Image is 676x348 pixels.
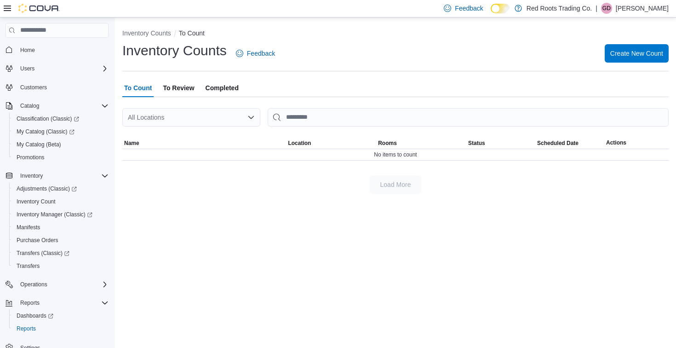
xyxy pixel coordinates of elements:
[2,43,112,57] button: Home
[206,79,239,97] span: Completed
[468,139,485,147] span: Status
[17,224,40,231] span: Manifests
[13,126,109,137] span: My Catalog (Classic)
[13,222,109,233] span: Manifests
[18,4,60,13] img: Cova
[13,183,109,194] span: Adjustments (Classic)
[455,4,483,13] span: Feedback
[17,262,40,270] span: Transfers
[9,125,112,138] a: My Catalog (Classic)
[179,29,205,37] button: To Count
[17,63,109,74] span: Users
[13,235,109,246] span: Purchase Orders
[17,82,51,93] a: Customers
[268,108,669,127] input: This is a search bar. After typing your query, hit enter to filter the results lower in the page.
[20,281,47,288] span: Operations
[2,81,112,94] button: Customers
[17,100,109,111] span: Catalog
[9,247,112,260] a: Transfers (Classic)
[9,138,112,151] button: My Catalog (Beta)
[20,102,39,110] span: Catalog
[13,152,109,163] span: Promotions
[9,208,112,221] a: Inventory Manager (Classic)
[17,170,109,181] span: Inventory
[9,221,112,234] button: Manifests
[17,297,109,308] span: Reports
[610,49,663,58] span: Create New Count
[17,312,53,319] span: Dashboards
[20,65,34,72] span: Users
[13,209,96,220] a: Inventory Manager (Classic)
[602,3,611,14] span: GD
[13,126,78,137] a: My Catalog (Classic)
[13,248,73,259] a: Transfers (Classic)
[13,323,109,334] span: Reports
[20,84,47,91] span: Customers
[17,141,61,148] span: My Catalog (Beta)
[17,100,43,111] button: Catalog
[17,81,109,93] span: Customers
[376,138,466,149] button: Rooms
[9,234,112,247] button: Purchase Orders
[247,114,255,121] button: Open list of options
[466,138,535,149] button: Status
[20,46,35,54] span: Home
[124,139,139,147] span: Name
[122,138,286,149] button: Name
[232,44,279,63] a: Feedback
[122,41,227,60] h1: Inventory Counts
[13,196,59,207] a: Inventory Count
[378,139,397,147] span: Rooms
[9,195,112,208] button: Inventory Count
[13,209,109,220] span: Inventory Manager (Classic)
[2,62,112,75] button: Users
[17,115,79,122] span: Classification (Classic)
[13,183,80,194] a: Adjustments (Classic)
[13,235,62,246] a: Purchase Orders
[13,248,109,259] span: Transfers (Classic)
[9,112,112,125] a: Classification (Classic)
[122,29,669,40] nav: An example of EuiBreadcrumbs
[247,49,275,58] span: Feedback
[13,113,109,124] span: Classification (Classic)
[17,128,74,135] span: My Catalog (Classic)
[9,260,112,273] button: Transfers
[13,261,43,272] a: Transfers
[17,249,69,257] span: Transfers (Classic)
[286,138,376,149] button: Location
[13,310,109,321] span: Dashboards
[17,198,56,205] span: Inventory Count
[491,4,510,13] input: Dark Mode
[13,323,40,334] a: Reports
[596,3,597,14] p: |
[9,151,112,164] button: Promotions
[17,44,109,56] span: Home
[17,237,58,244] span: Purchase Orders
[605,44,669,63] button: Create New Count
[13,113,83,124] a: Classification (Classic)
[17,63,38,74] button: Users
[17,170,46,181] button: Inventory
[13,196,109,207] span: Inventory Count
[527,3,592,14] p: Red Roots Trading Co.
[616,3,669,14] p: [PERSON_NAME]
[17,325,36,332] span: Reports
[163,79,194,97] span: To Review
[535,138,604,149] button: Scheduled Date
[13,139,65,150] a: My Catalog (Beta)
[13,139,109,150] span: My Catalog (Beta)
[374,151,417,158] span: No items to count
[124,79,152,97] span: To Count
[9,309,112,322] a: Dashboards
[17,154,45,161] span: Promotions
[2,99,112,112] button: Catalog
[17,279,51,290] button: Operations
[9,182,112,195] a: Adjustments (Classic)
[20,299,40,307] span: Reports
[2,169,112,182] button: Inventory
[17,279,109,290] span: Operations
[13,261,109,272] span: Transfers
[288,139,311,147] span: Location
[537,139,579,147] span: Scheduled Date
